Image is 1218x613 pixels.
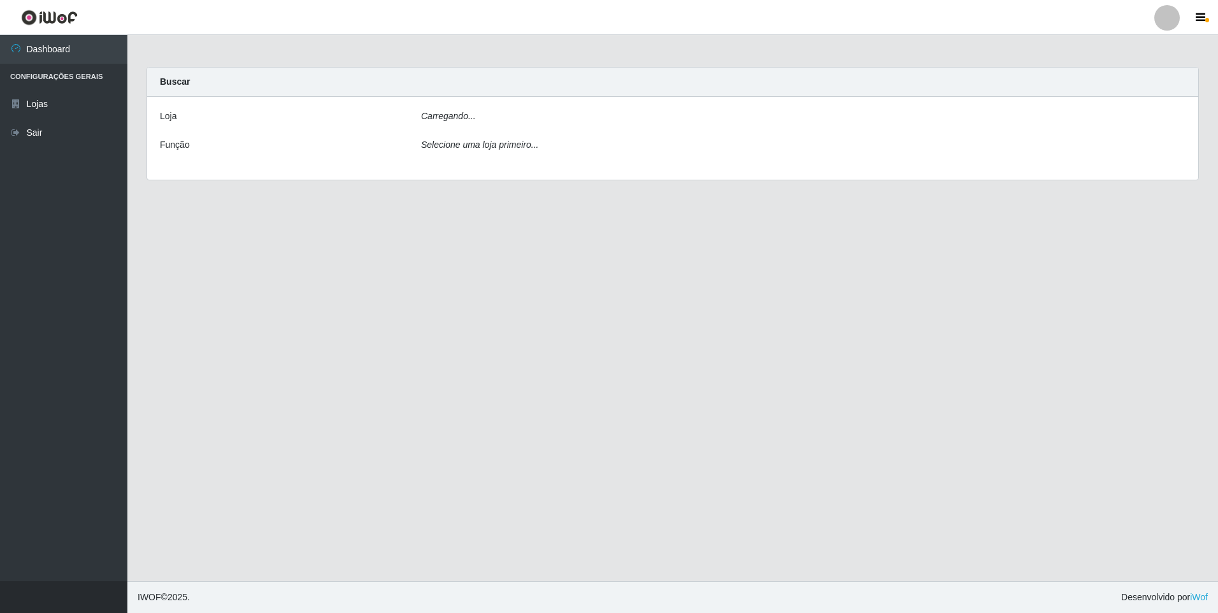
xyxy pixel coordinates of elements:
span: © 2025 . [138,591,190,604]
span: Desenvolvido por [1121,591,1208,604]
label: Loja [160,110,176,123]
i: Selecione uma loja primeiro... [421,140,538,150]
i: Carregando... [421,111,476,121]
span: IWOF [138,592,161,602]
a: iWof [1190,592,1208,602]
img: CoreUI Logo [21,10,78,25]
strong: Buscar [160,76,190,87]
label: Função [160,138,190,152]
